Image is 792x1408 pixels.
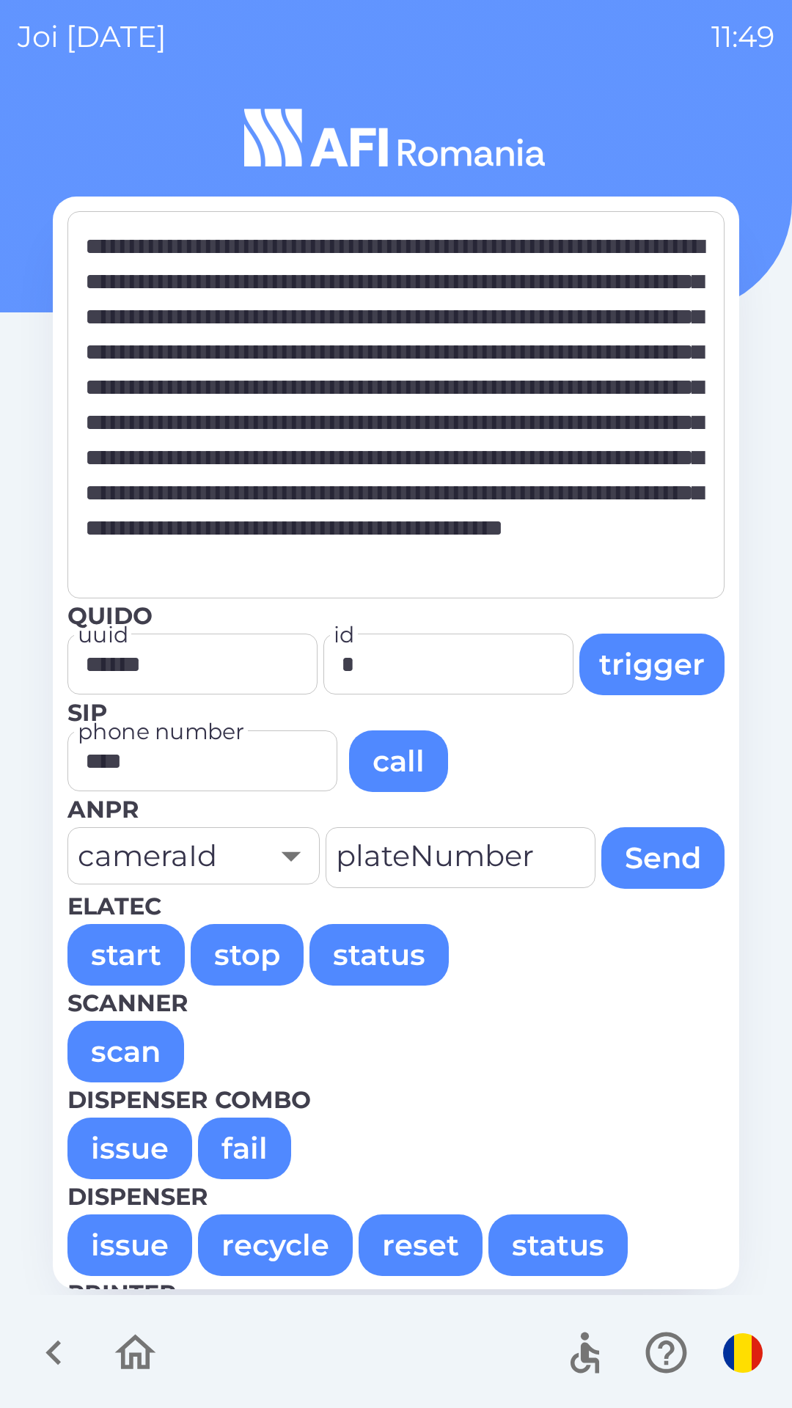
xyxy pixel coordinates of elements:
[78,619,128,650] label: uuid
[67,1118,192,1179] button: issue
[198,1214,353,1276] button: recycle
[601,827,725,889] button: Send
[67,1276,725,1311] p: Printer
[67,924,185,986] button: start
[723,1333,763,1373] img: ro flag
[67,986,725,1021] p: Scanner
[488,1214,628,1276] button: status
[349,730,448,792] button: call
[711,15,774,59] p: 11:49
[191,924,304,986] button: stop
[359,1214,483,1276] button: reset
[67,1021,184,1082] button: scan
[67,695,725,730] p: SIP
[67,792,725,827] p: Anpr
[579,634,725,695] button: trigger
[78,716,244,747] label: phone number
[67,1179,725,1214] p: Dispenser
[67,1214,192,1276] button: issue
[53,103,739,173] img: Logo
[198,1118,291,1179] button: fail
[67,598,725,634] p: Quido
[67,1082,725,1118] p: Dispenser combo
[334,619,355,650] label: id
[18,15,166,59] p: joi [DATE]
[309,924,449,986] button: status
[67,889,725,924] p: Elatec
